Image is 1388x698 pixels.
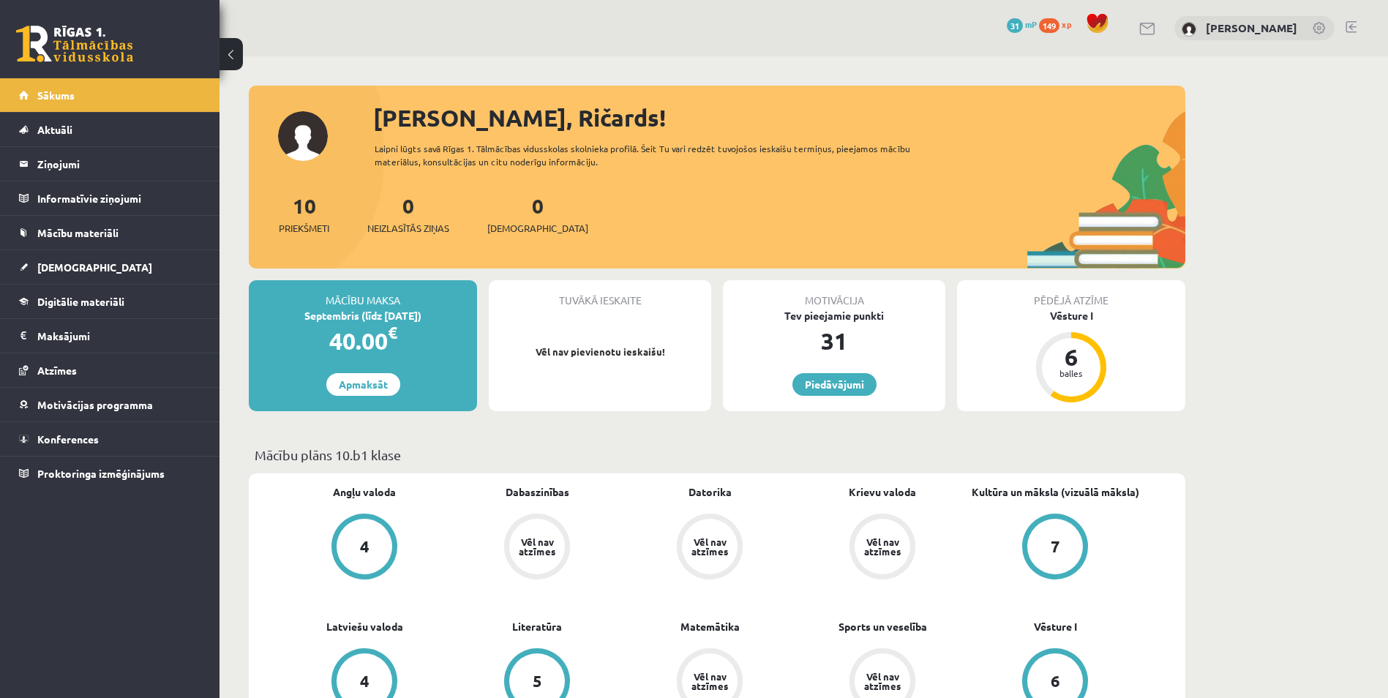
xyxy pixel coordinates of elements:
[972,484,1139,500] a: Kultūra un māksla (vizuālā māksla)
[1007,18,1023,33] span: 31
[37,319,201,353] legend: Maksājumi
[37,432,99,446] span: Konferences
[1049,369,1093,378] div: balles
[1062,18,1071,30] span: xp
[487,192,588,236] a: 0[DEMOGRAPHIC_DATA]
[326,373,400,396] a: Apmaksāt
[360,538,369,555] div: 4
[37,467,165,480] span: Proktoringa izmēģinājums
[19,457,201,490] a: Proktoringa izmēģinājums
[37,295,124,308] span: Digitālie materiāli
[19,78,201,112] a: Sākums
[689,537,730,556] div: Vēl nav atzīmes
[533,673,542,689] div: 5
[792,373,877,396] a: Piedāvājumi
[1039,18,1059,33] span: 149
[487,221,588,236] span: [DEMOGRAPHIC_DATA]
[19,422,201,456] a: Konferences
[957,308,1185,405] a: Vēsture I 6 balles
[19,147,201,181] a: Ziņojumi
[862,672,903,691] div: Vēl nav atzīmes
[326,619,403,634] a: Latviešu valoda
[957,280,1185,308] div: Pēdējā atzīme
[19,285,201,318] a: Digitālie materiāli
[1007,18,1037,30] a: 31 mP
[723,280,945,308] div: Motivācija
[723,323,945,359] div: 31
[360,673,369,689] div: 4
[37,398,153,411] span: Motivācijas programma
[723,308,945,323] div: Tev pieejamie punkti
[19,319,201,353] a: Maksājumi
[957,308,1185,323] div: Vēsture I
[506,484,569,500] a: Dabaszinības
[19,181,201,215] a: Informatīvie ziņojumi
[1039,18,1078,30] a: 149 xp
[19,353,201,387] a: Atzīmes
[689,484,732,500] a: Datorika
[37,89,75,102] span: Sākums
[1025,18,1037,30] span: mP
[367,221,449,236] span: Neizlasītās ziņas
[1049,345,1093,369] div: 6
[16,26,133,62] a: Rīgas 1. Tālmācības vidusskola
[249,323,477,359] div: 40.00
[796,514,969,582] a: Vēl nav atzīmes
[255,445,1179,465] p: Mācību plāns 10.b1 klase
[19,216,201,249] a: Mācību materiāli
[451,514,623,582] a: Vēl nav atzīmes
[37,226,119,239] span: Mācību materiāli
[388,322,397,343] span: €
[1051,538,1060,555] div: 7
[517,537,558,556] div: Vēl nav atzīmes
[249,308,477,323] div: Septembris (līdz [DATE])
[375,142,937,168] div: Laipni lūgts savā Rīgas 1. Tālmācības vidusskolas skolnieka profilā. Šeit Tu vari redzēt tuvojošo...
[37,181,201,215] legend: Informatīvie ziņojumi
[333,484,396,500] a: Angļu valoda
[19,388,201,421] a: Motivācijas programma
[689,672,730,691] div: Vēl nav atzīmes
[489,280,711,308] div: Tuvākā ieskaite
[37,260,152,274] span: [DEMOGRAPHIC_DATA]
[1051,673,1060,689] div: 6
[1182,22,1196,37] img: Ričards Jēgers
[373,100,1185,135] div: [PERSON_NAME], Ričards!
[279,192,329,236] a: 10Priekšmeti
[19,113,201,146] a: Aktuāli
[278,514,451,582] a: 4
[496,345,704,359] p: Vēl nav pievienotu ieskaišu!
[1206,20,1297,35] a: [PERSON_NAME]
[1034,619,1077,634] a: Vēsture I
[512,619,562,634] a: Literatūra
[37,123,72,136] span: Aktuāli
[367,192,449,236] a: 0Neizlasītās ziņas
[279,221,329,236] span: Priekšmeti
[623,514,796,582] a: Vēl nav atzīmes
[680,619,740,634] a: Matemātika
[969,514,1141,582] a: 7
[37,147,201,181] legend: Ziņojumi
[37,364,77,377] span: Atzīmes
[839,619,927,634] a: Sports un veselība
[862,537,903,556] div: Vēl nav atzīmes
[249,280,477,308] div: Mācību maksa
[19,250,201,284] a: [DEMOGRAPHIC_DATA]
[849,484,916,500] a: Krievu valoda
